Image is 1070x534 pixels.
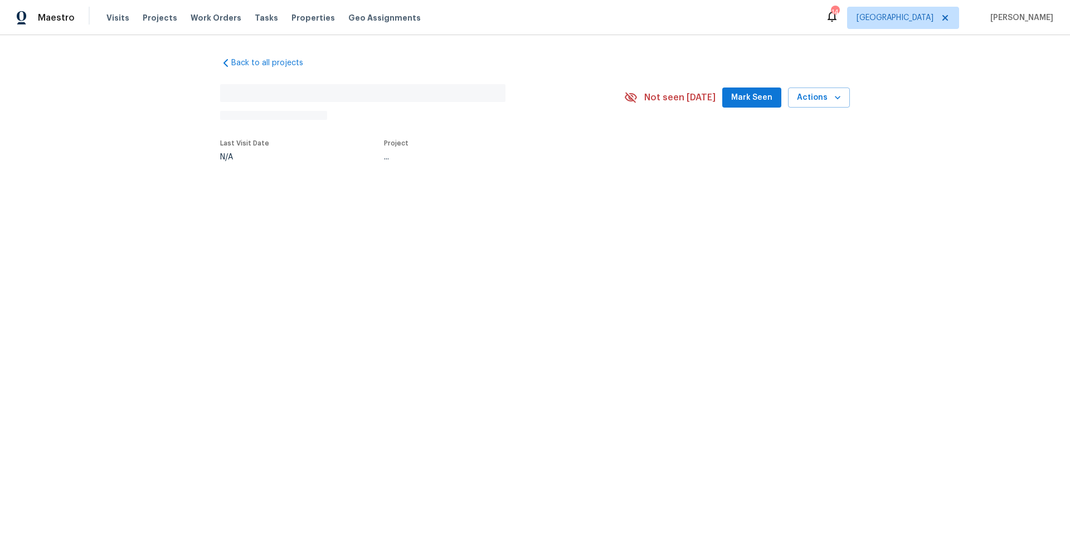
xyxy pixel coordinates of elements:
[722,88,781,108] button: Mark Seen
[143,12,177,23] span: Projects
[831,7,839,18] div: 14
[291,12,335,23] span: Properties
[384,153,598,161] div: ...
[220,153,269,161] div: N/A
[106,12,129,23] span: Visits
[220,140,269,147] span: Last Visit Date
[644,92,716,103] span: Not seen [DATE]
[986,12,1053,23] span: [PERSON_NAME]
[384,140,408,147] span: Project
[220,57,327,69] a: Back to all projects
[788,88,850,108] button: Actions
[857,12,933,23] span: [GEOGRAPHIC_DATA]
[255,14,278,22] span: Tasks
[38,12,75,23] span: Maestro
[731,91,772,105] span: Mark Seen
[191,12,241,23] span: Work Orders
[348,12,421,23] span: Geo Assignments
[797,91,841,105] span: Actions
